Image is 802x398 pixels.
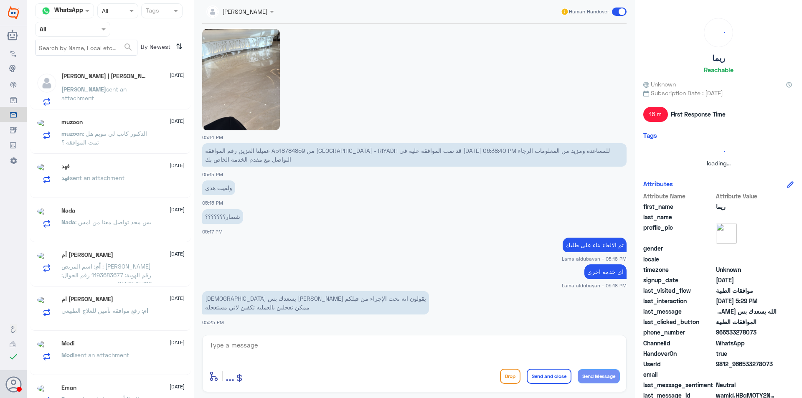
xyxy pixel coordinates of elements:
span: Nada [61,218,75,226]
span: Unknown [643,80,676,89]
span: last_name [643,213,714,221]
span: [DATE] [170,250,185,258]
i: check [8,352,18,362]
span: phone_number [643,328,714,337]
span: 966533278073 [716,328,777,337]
h6: Attributes [643,180,673,188]
span: UserId [643,360,714,368]
span: last_message [643,307,714,316]
span: 05:17 PM [202,229,223,234]
span: last_clicked_button [643,317,714,326]
span: null [716,255,777,264]
span: profile_pic [643,223,714,242]
img: picture [716,223,737,244]
span: last_interaction [643,297,714,305]
h5: muzoon [61,119,83,126]
span: By Newest [137,40,173,56]
span: null [716,244,777,253]
p: 14/8/2025, 5:18 PM [584,264,627,279]
span: 05:14 PM [202,134,223,140]
span: ريما [716,202,777,211]
img: picture [36,340,57,348]
span: Modi [61,351,74,358]
span: last_message_sentiment [643,380,714,389]
img: Widebot Logo [8,6,19,20]
p: 14/8/2025, 5:17 PM [202,209,243,224]
h5: فهد [61,163,70,170]
img: picture [36,296,57,304]
button: search [123,41,133,54]
h5: أم عبدالإله [61,251,113,259]
span: muzoon [61,130,83,137]
span: [DATE] [170,383,185,390]
button: Send Message [578,369,620,383]
span: search [123,42,133,52]
span: [DATE] [170,71,185,79]
h6: Tags [643,132,657,139]
span: 2025-04-06T05:25:33.332Z [716,276,777,284]
span: [DATE] [170,206,185,213]
span: [DATE] [170,339,185,346]
span: الله يسعدك بس تاميني يقولون انه تحت الإجراء من قبلكم ممكن تعجلين بالعمليه تكفين لاني مستعجله [716,307,777,316]
span: [DATE] [170,294,185,302]
span: Human Handover [569,8,609,15]
span: ChannelId [643,339,714,347]
span: 16 m [643,107,668,122]
span: sent an attachment [70,174,124,181]
span: 0 [716,380,777,389]
h5: ريما [712,53,725,63]
span: HandoverOn [643,349,714,358]
span: ... [226,368,234,383]
button: Avatar [5,376,21,392]
span: Subscription Date : [DATE] [643,89,794,97]
i: ⇅ [176,40,183,53]
span: : رفع موافقه تأمين للعلاج الطبيعي [61,307,143,314]
span: 05:15 PM [202,200,223,205]
span: ام [143,307,148,314]
span: فهد [61,174,70,181]
span: Unknown [716,265,777,274]
h5: Modi [61,340,74,347]
h6: Reachable [704,66,733,74]
span: Lama aldubayan - 05:18 PM [562,255,627,262]
span: 2 [716,339,777,347]
p: 14/8/2025, 5:15 PM [202,180,235,195]
span: First Response Time [671,110,726,119]
button: ... [226,367,234,385]
p: 14/8/2025, 5:25 PM [202,291,429,314]
h5: Ahmed Naji | احمد ناجي [61,73,148,80]
img: defaultAdmin.png [36,73,57,94]
input: Search by Name, Local etc… [36,40,137,55]
span: last_visited_flow [643,286,714,295]
span: الموافقات الطبية [716,317,777,326]
span: loading... [707,160,731,167]
img: picture [36,384,57,393]
h5: ام عبدالرحمن [61,296,113,303]
span: : اسم المريض : [PERSON_NAME] رقم الهوية: 1193683677 رقم الجوال: 0558545380 حجز موعد : حجز موعد طب... [61,263,152,296]
h5: Nada [61,207,75,214]
span: signup_date [643,276,714,284]
span: [DATE] [170,117,185,125]
p: 14/8/2025, 5:15 PM [202,143,627,167]
span: : الدكتور كاتب لي تنويم هل تمت الموافقه ؟ [61,130,147,146]
img: picture [36,163,57,171]
div: loading... [645,144,792,159]
span: Lama aldubayan - 05:18 PM [562,282,627,289]
img: whatsapp.png [40,5,52,17]
button: Drop [500,369,520,384]
span: timezone [643,265,714,274]
span: 9812_966533278073 [716,360,777,368]
p: 14/8/2025, 5:18 PM [563,238,627,252]
span: first_name [643,202,714,211]
span: gender [643,244,714,253]
span: أم [95,263,101,270]
img: picture [36,251,57,260]
span: : بس محد تواصل معنا من امس [75,218,152,226]
span: 05:15 PM [202,172,223,177]
span: true [716,349,777,358]
span: Attribute Value [716,192,777,200]
span: sent an attachment [74,351,129,358]
span: موافقات الطبية [716,286,777,295]
button: Send and close [527,369,571,384]
span: [DATE] [170,162,185,169]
